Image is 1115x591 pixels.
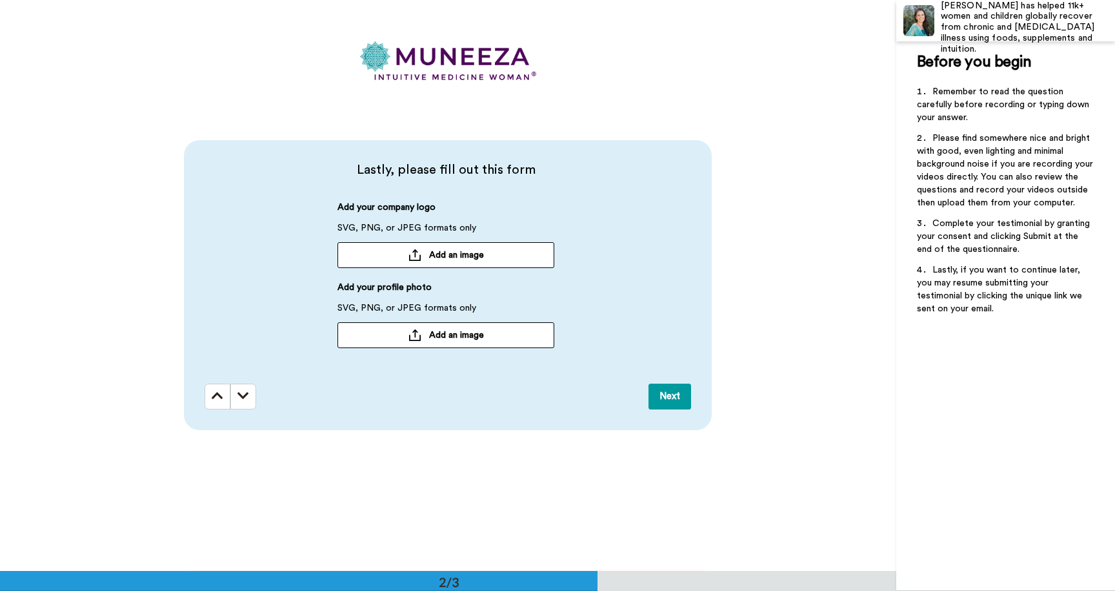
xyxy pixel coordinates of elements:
[337,281,432,302] span: Add your profile photo
[429,329,484,342] span: Add an image
[337,222,476,242] span: SVG, PNG, or JPEG formats only
[903,5,934,36] img: Profile Image
[917,265,1085,313] span: Lastly, if you want to continue later, you may resume submitting your testimonial by clicking the...
[429,249,484,262] span: Add an image
[917,219,1092,254] span: Complete your testimonial by granting your consent and clicking Submit at the end of the question...
[337,322,554,348] button: Add an image
[337,201,436,222] span: Add your company logo
[205,161,687,179] span: Lastly, please fill out this form
[917,87,1092,122] span: Remember to read the question carefully before recording or typing down your answer.
[917,134,1096,207] span: Please find somewhere nice and bright with good, even lighting and minimal background noise if yo...
[337,242,554,268] button: Add an image
[941,1,1114,55] div: [PERSON_NAME] has helped 11k+ women and children globally recover from chronic and [MEDICAL_DATA]...
[648,384,691,410] button: Next
[917,54,1031,70] span: Before you begin
[337,302,476,322] span: SVG, PNG, or JPEG formats only
[418,573,480,591] div: 2/3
